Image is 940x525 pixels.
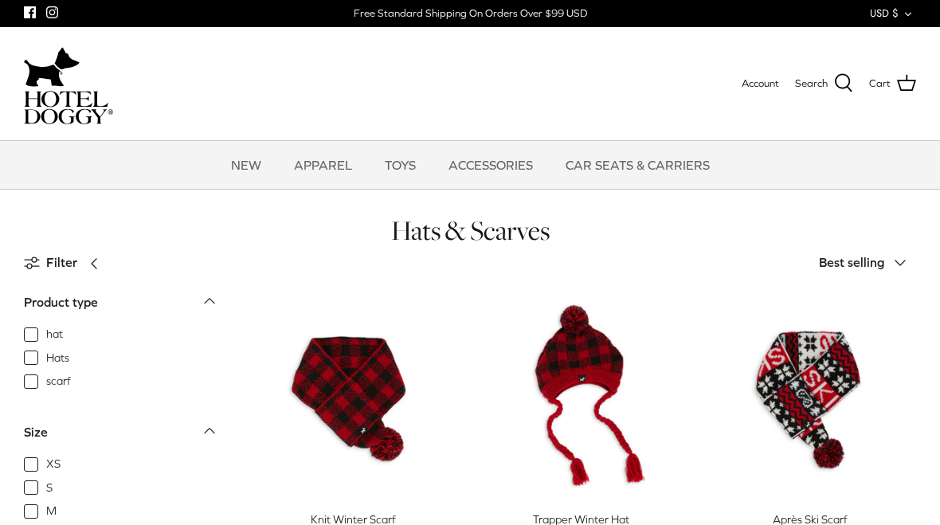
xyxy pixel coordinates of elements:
a: Après Ski Scarf [703,290,916,503]
a: TOYS [370,141,430,189]
a: NEW [217,141,276,189]
a: Filter [24,244,109,282]
a: Free Standard Shipping On Orders Over $99 USD [354,2,587,25]
span: hat [46,327,63,343]
a: Product type [24,290,215,326]
div: Product type [24,292,98,313]
button: Best selling [819,245,916,280]
h1: Hats & Scarves [24,214,916,248]
a: hoteldoggycom [24,43,113,124]
span: S [46,480,53,496]
a: APPAREL [280,141,366,189]
span: Account [742,77,779,89]
span: M [46,503,57,519]
img: dog-icon.svg [24,43,80,91]
img: hoteldoggycom [24,91,113,124]
a: Search [795,73,853,94]
span: Best selling [819,255,884,269]
span: scarf [46,374,71,390]
span: 15% off [711,298,768,321]
span: Search [795,76,828,92]
a: CAR SEATS & CARRIERS [551,141,724,189]
span: 15% off [255,298,311,321]
span: Filter [46,253,77,273]
a: Cart [869,73,916,94]
span: 15% off [484,298,540,321]
div: Size [24,422,48,443]
a: Knit Winter Scarf [247,290,460,503]
span: Hats [46,351,69,366]
a: Instagram [46,6,58,18]
div: Free Standard Shipping On Orders Over $99 USD [354,6,587,21]
a: Size [24,420,215,456]
a: ACCESSORIES [434,141,547,189]
a: Trapper Winter Hat [476,290,688,503]
a: Facebook [24,6,36,18]
span: Cart [869,76,891,92]
a: Account [742,76,779,92]
span: XS [46,456,61,472]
